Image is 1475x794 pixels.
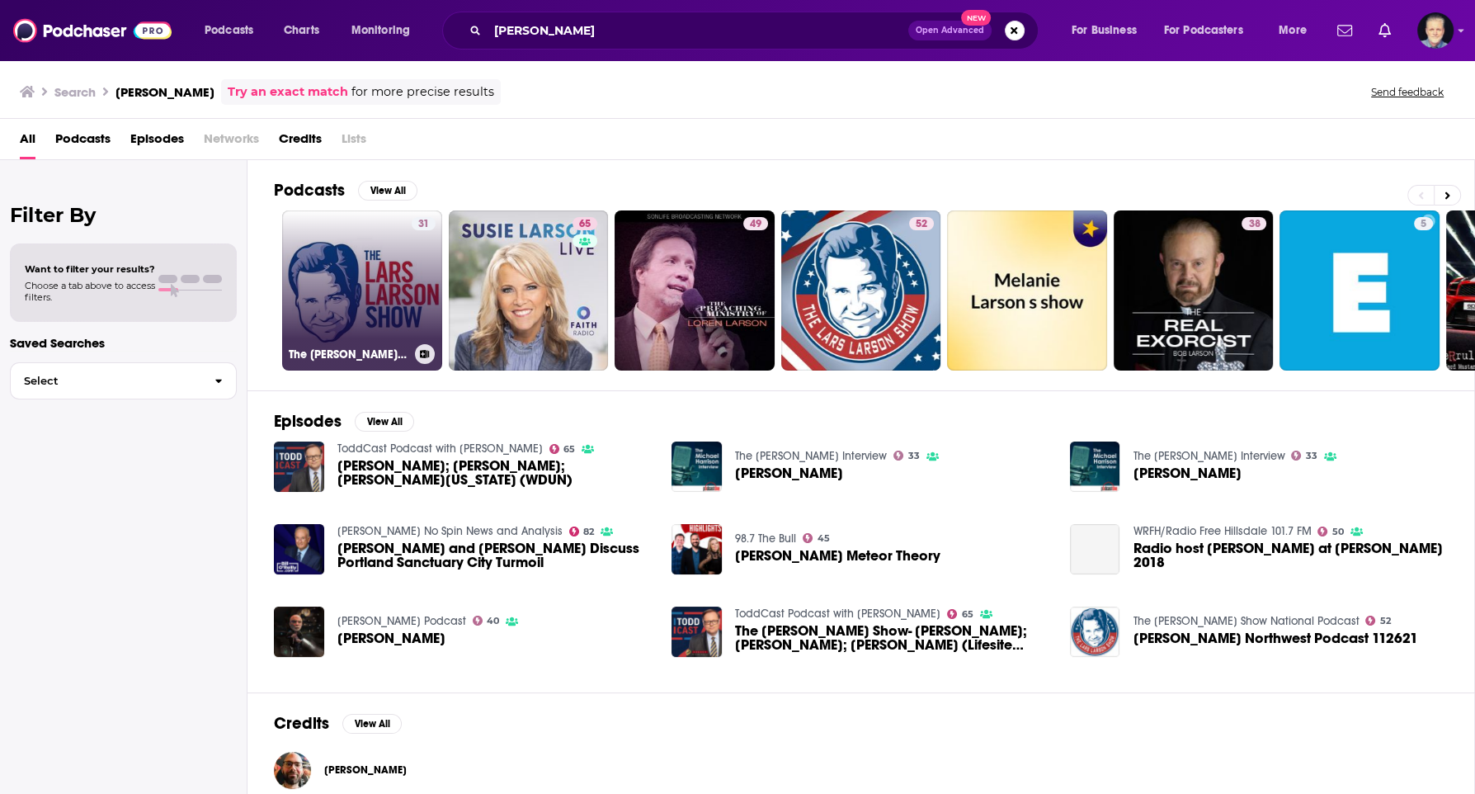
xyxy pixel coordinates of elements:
[337,614,466,628] a: Brad Cooney Podcast
[337,631,445,645] a: Lars Larson
[1133,466,1241,480] span: [PERSON_NAME]
[337,541,653,570] a: Bill O'Reilly and Lars Larson Discuss Portland Sanctuary City Turmoil
[1417,12,1454,49] span: Logged in as JonesLiterary
[337,459,653,487] span: [PERSON_NAME]; [PERSON_NAME]; [PERSON_NAME][US_STATE] (WDUN)
[803,533,830,543] a: 45
[274,180,345,201] h2: Podcasts
[1114,210,1274,371] a: 38
[337,524,563,538] a: Bill O’Reilly’s No Spin News and Analysis
[672,607,722,657] a: The Todd Starnes Show- Lars Larson; Liz Peek; Stephen Kokx (Lifesite News)
[55,125,111,159] a: Podcasts
[1279,210,1440,371] a: 5
[1279,19,1307,42] span: More
[893,451,920,461] a: 33
[10,362,237,399] button: Select
[1070,442,1120,492] img: Lars Larson
[289,347,408,362] h3: The [PERSON_NAME] Show Interviews
[25,280,155,303] span: Choose a tab above to access filters.
[735,624,1050,652] span: The [PERSON_NAME] Show- [PERSON_NAME]; [PERSON_NAME]; [PERSON_NAME] (Lifesite News)
[204,125,259,159] span: Networks
[615,210,775,371] a: 49
[947,609,973,619] a: 65
[1332,528,1344,536] span: 50
[115,84,214,100] h3: [PERSON_NAME]
[573,217,597,230] a: 65
[130,125,184,159] a: Episodes
[1060,17,1157,44] button: open menu
[284,19,319,42] span: Charts
[193,17,275,44] button: open menu
[735,466,843,480] a: Lars Larson
[274,752,311,789] img: Rich Larson
[583,528,594,536] span: 82
[1242,217,1266,230] a: 38
[962,611,973,618] span: 65
[1421,216,1426,233] span: 5
[1133,466,1241,480] a: Lars Larson
[1133,541,1448,570] span: Radio host [PERSON_NAME] at [PERSON_NAME] 2018
[672,524,722,574] a: Lars Larson's Meteor Theory
[342,714,402,734] button: View All
[279,125,322,159] a: Credits
[1133,631,1417,645] a: Lars Larson Northwest Podcast 112621
[1317,527,1344,536] a: 50
[355,412,414,432] button: View All
[11,376,201,386] span: Select
[1306,452,1317,460] span: 33
[358,181,417,201] button: View All
[1414,217,1433,230] a: 5
[274,411,342,432] h2: Episodes
[10,335,237,351] p: Saved Searches
[1133,614,1359,628] a: The Lars Larson Show National Podcast
[274,442,324,492] a: Lars Larson; Beth Ailes; Bill Maine (WDUN)
[54,84,96,100] h3: Search
[10,203,237,227] h2: Filter By
[1267,17,1327,44] button: open menu
[916,216,927,233] span: 52
[337,631,445,645] span: [PERSON_NAME]
[487,617,499,625] span: 40
[274,607,324,657] img: Lars Larson
[961,10,991,26] span: New
[569,527,595,536] a: 82
[549,444,576,454] a: 65
[1070,607,1120,657] img: Lars Larson Northwest Podcast 112621
[743,217,768,230] a: 49
[205,19,253,42] span: Podcasts
[672,442,722,492] img: Lars Larson
[735,624,1050,652] a: The Todd Starnes Show- Lars Larson; Liz Peek; Stephen Kokx (Lifesite News)
[735,549,940,563] a: Lars Larson's Meteor Theory
[351,19,410,42] span: Monitoring
[458,12,1054,50] div: Search podcasts, credits, & more...
[449,210,609,371] a: 65
[1133,541,1448,570] a: Radio host Lars Larson at CPAC 2018
[1072,19,1137,42] span: For Business
[750,216,761,233] span: 49
[909,217,934,230] a: 52
[735,549,940,563] span: [PERSON_NAME] Meteor Theory
[1366,85,1449,99] button: Send feedback
[418,216,429,233] span: 31
[13,15,172,46] img: Podchaser - Follow, Share and Rate Podcasts
[274,524,324,574] img: Bill O'Reilly and Lars Larson Discuss Portland Sanctuary City Turmoil
[282,210,442,371] a: 31The [PERSON_NAME] Show Interviews
[735,532,796,546] a: 98.7 The Bull
[337,541,653,570] span: [PERSON_NAME] and [PERSON_NAME] Discuss Portland Sanctuary City Turmoil
[1133,449,1284,463] a: The Michael Harrison Interview
[1380,617,1391,625] span: 52
[20,125,35,159] a: All
[228,83,348,102] a: Try an exact match
[908,452,920,460] span: 33
[781,210,941,371] a: 52
[735,449,887,463] a: The Michael Harrison Interview
[274,411,414,432] a: EpisodesView All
